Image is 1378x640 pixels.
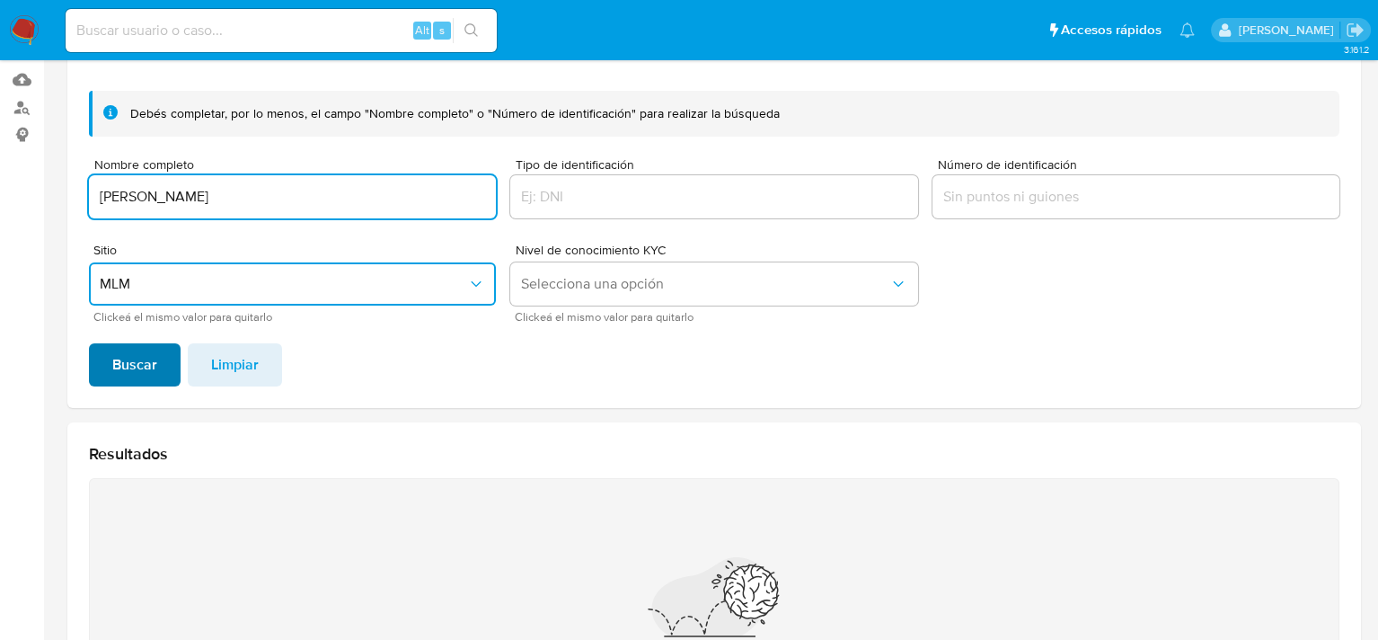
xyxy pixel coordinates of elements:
[1061,21,1162,40] span: Accesos rápidos
[415,22,429,39] span: Alt
[1238,22,1339,39] p: diego.ortizcastro@mercadolibre.com.mx
[439,22,445,39] span: s
[1179,22,1195,38] a: Notificaciones
[1343,42,1369,57] span: 3.161.2
[1346,21,1365,40] a: Salir
[453,18,490,43] button: search-icon
[66,19,497,42] input: Buscar usuario o caso...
